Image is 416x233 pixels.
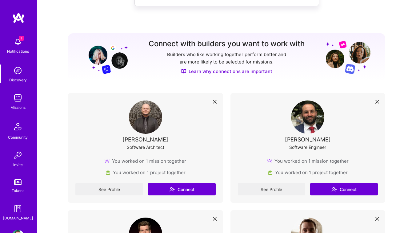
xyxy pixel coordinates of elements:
[285,136,331,143] div: [PERSON_NAME]
[129,100,162,134] img: User Avatar
[310,183,378,195] button: Connect
[83,40,128,74] img: Grow your network
[3,215,33,221] div: [DOMAIN_NAME]
[289,144,326,150] div: Software Engineer
[12,12,25,23] img: logo
[105,158,186,164] div: You worked on 1 mission together
[12,202,24,215] img: guide book
[8,134,28,141] div: Community
[19,36,24,41] span: 1
[127,144,164,150] div: Software Architect
[213,217,217,221] i: icon Close
[148,183,216,195] button: Connect
[169,186,175,192] i: icon Connect
[106,169,186,176] div: You worked on 1 project together
[7,48,29,55] div: Notifications
[149,39,305,48] h3: Connect with builders you want to work with
[105,159,110,164] img: mission icon
[331,186,337,192] i: icon Connect
[181,69,186,74] img: Discover
[12,36,24,48] img: bell
[10,104,26,111] div: Missions
[14,179,22,185] img: tokens
[326,40,370,74] img: Grow your network
[375,217,379,221] i: icon Close
[375,100,379,104] i: icon Close
[166,51,287,66] p: Builders who like working together perform better and are more likely to be selected for missions.
[10,119,25,134] img: Community
[12,92,24,104] img: teamwork
[12,149,24,161] img: Invite
[291,100,324,134] img: User Avatar
[267,159,272,164] img: mission icon
[9,77,27,83] div: Discovery
[268,169,348,176] div: You worked on 1 project together
[238,183,306,195] a: See Profile
[12,64,24,77] img: discovery
[106,170,110,175] img: Project icon
[13,161,23,168] div: Invite
[181,68,272,75] a: Learn why connections are important
[213,100,217,104] i: icon Close
[75,183,143,195] a: See Profile
[267,158,349,164] div: You worked on 1 mission together
[122,136,168,143] div: [PERSON_NAME]
[12,187,24,194] div: Tokens
[268,170,273,175] img: Project icon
